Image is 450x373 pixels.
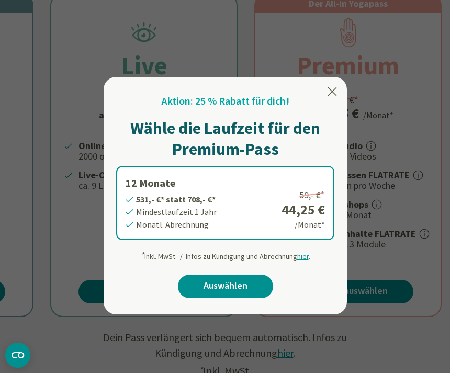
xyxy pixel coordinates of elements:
[141,246,310,262] div: Inkl. MwSt. / Infos zu Kündigung und Abrechnung .
[162,94,289,109] h2: Aktion: 25 % Rabatt für dich!
[297,252,309,261] span: hier
[5,343,30,368] button: CMP-Widget öffnen
[116,118,334,160] h1: Wähle die Laufzeit für den Premium-Pass
[178,275,273,298] a: Auswählen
